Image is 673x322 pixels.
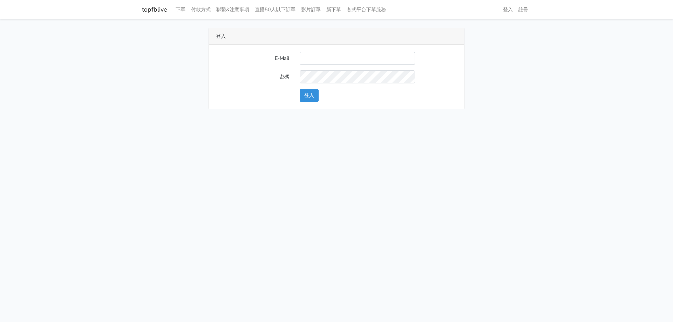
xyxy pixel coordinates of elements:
div: 登入 [209,28,464,45]
a: 直播50人以下訂單 [252,3,298,16]
a: 下單 [173,3,188,16]
a: 各式平台下單服務 [344,3,389,16]
a: 影片訂單 [298,3,324,16]
a: 付款方式 [188,3,213,16]
label: 密碼 [211,70,294,83]
a: 聯繫&注意事項 [213,3,252,16]
a: 新下單 [324,3,344,16]
button: 登入 [300,89,319,102]
label: E-Mail [211,52,294,65]
a: topfblive [142,3,167,16]
a: 註冊 [516,3,531,16]
a: 登入 [500,3,516,16]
